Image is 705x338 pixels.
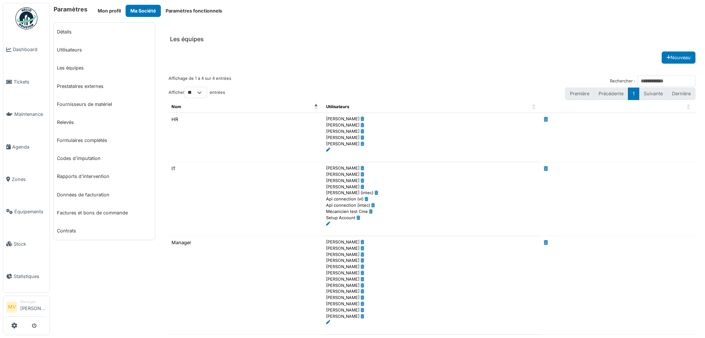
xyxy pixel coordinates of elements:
span: Utilisateurs: Activate to sort [532,101,536,113]
button: Paramètres fonctionnels [161,5,227,17]
td: HR [169,113,323,162]
li: MV [6,302,17,313]
a: Agenda [3,131,50,163]
label: Rechercher : [610,78,635,84]
a: Les équipes [54,59,155,77]
a: Dashboard [3,33,50,66]
td: Manager [169,236,323,335]
li: [PERSON_NAME] [20,299,47,315]
select: Afficherentrées [184,87,207,98]
li: [PERSON_NAME] [326,252,538,258]
span: Tickets [14,78,47,85]
span: Statistiques [14,273,47,280]
td: IT [169,162,323,236]
nav: pagination [565,88,695,100]
li: [PERSON_NAME] [326,171,538,178]
li: [PERSON_NAME] [326,264,538,270]
label: Afficher entrées [169,87,225,98]
span: Zones [12,176,47,183]
a: Zones [3,163,50,195]
li: [PERSON_NAME] [326,301,538,307]
span: Nom: Activate to invert sorting [314,101,319,113]
a: Factures et bons de commande [54,204,155,222]
li: [PERSON_NAME] [326,178,538,184]
li: [PERSON_NAME] [326,116,538,122]
span: Dashboard [13,46,47,53]
span: Agenda [12,143,47,150]
a: Tickets [3,66,50,98]
a: Formulaires complétés [54,131,155,149]
div: Affichage de 1 à 4 sur 4 entrées [169,75,231,87]
button: 1 [628,88,639,100]
li: [PERSON_NAME] [326,313,538,320]
img: Badge_color-CXgf-gQk.svg [15,7,37,29]
li: [PERSON_NAME] [326,135,538,141]
a: Équipements [3,195,50,228]
span: Maintenance [14,111,47,118]
a: Utilisateurs [54,41,155,59]
a: Stock [3,228,50,260]
li: Api connection (vl) [326,196,538,202]
a: Statistiques [3,260,50,292]
span: Stock [14,241,47,248]
span: Utilisateurs [326,104,349,109]
a: MV Manager[PERSON_NAME] [6,299,47,317]
a: Fournisseurs de matériel [54,95,155,113]
li: [PERSON_NAME] [326,257,538,264]
a: Maintenance [3,98,50,131]
h6: Les équipes [170,36,204,43]
li: [PERSON_NAME] [326,141,538,147]
div: Manager [20,299,47,305]
button: Ma Société [126,5,161,17]
li: [PERSON_NAME] [326,245,538,252]
button: Nouveau [662,51,695,64]
span: : Activate to sort [687,101,691,113]
li: [PERSON_NAME] (intec) [326,190,538,196]
li: [PERSON_NAME] [326,307,538,313]
li: Setup Account [326,215,538,221]
li: Api connection (intec) [326,202,538,209]
li: [PERSON_NAME] [326,165,538,171]
a: Relevés [54,113,155,131]
a: Contrats [54,222,155,240]
li: [PERSON_NAME] [326,282,538,289]
a: Prestataires externes [54,77,155,95]
li: [PERSON_NAME] [326,276,538,282]
li: [PERSON_NAME] [326,184,538,190]
li: [PERSON_NAME] [326,270,538,276]
a: Détails [54,23,155,41]
li: [PERSON_NAME] [326,239,538,245]
a: Codes d'imputation [54,149,155,167]
li: [PERSON_NAME] [326,122,538,128]
button: Mon profil [93,5,126,17]
li: [PERSON_NAME] [326,128,538,135]
span: Équipements [14,208,47,215]
li: [PERSON_NAME] [326,288,538,295]
h6: Paramètres [54,6,87,13]
li: [PERSON_NAME] [326,295,538,301]
a: Rapports d'intervention [54,167,155,185]
span: Nom [171,104,181,109]
a: Données de facturation [54,186,155,204]
li: Mécanicien test Cme [326,209,538,215]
